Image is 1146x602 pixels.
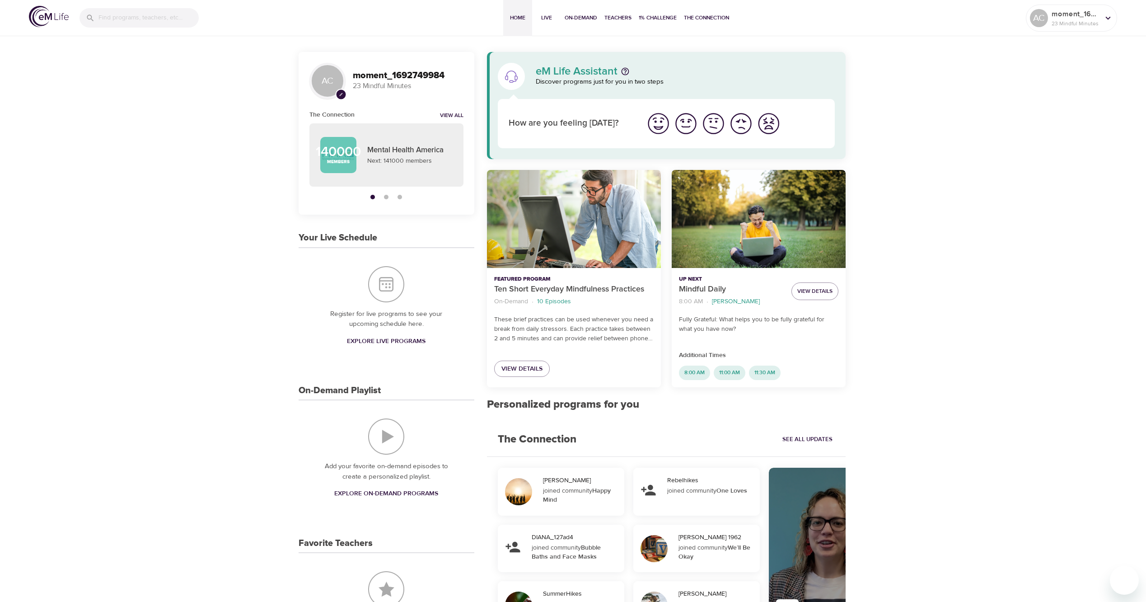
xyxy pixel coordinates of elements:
[509,117,634,130] p: How are you feeling [DATE]?
[672,170,846,268] button: Mindful Daily
[678,543,754,561] div: joined community
[716,487,747,495] strong: One Loves
[639,13,677,23] span: 1% Challenge
[797,287,833,296] span: View Details
[494,361,550,377] a: View Details
[679,351,838,360] p: Additional Times
[780,433,835,447] a: See All Updates
[645,110,672,137] button: I'm feeling great
[543,487,611,504] strong: Happy Mind
[782,434,833,445] span: See All Updates
[532,533,621,542] div: DIANA_127ad4
[712,297,760,306] p: [PERSON_NAME]
[309,63,346,99] div: AC
[679,369,710,376] span: 8:00 AM
[714,369,745,376] span: 11:00 AM
[679,315,838,334] p: Fully Grateful: What helps you to be fully grateful for what you have now?
[299,386,381,396] h3: On-Demand Playlist
[678,533,756,542] div: [PERSON_NAME] 1962
[1052,19,1099,28] p: 23 Mindful Minutes
[299,233,377,243] h3: Your Live Schedule
[487,398,846,411] h2: Personalized programs for you
[487,170,661,268] button: Ten Short Everyday Mindfulness Practices
[494,315,654,343] p: These brief practices can be used whenever you need a break from daily stressors. Each practice t...
[729,111,753,136] img: bad
[543,486,618,504] div: joined community
[316,145,361,159] p: 140000
[679,296,784,308] nav: breadcrumb
[29,6,69,27] img: logo
[674,111,698,136] img: good
[299,538,373,549] h3: Favorite Teachers
[672,110,700,137] button: I'm feeling good
[440,112,463,120] a: View all notifications
[749,369,781,376] span: 11:30 AM
[327,159,350,165] p: Members
[543,476,621,485] div: [PERSON_NAME]
[368,266,404,302] img: Your Live Schedule
[604,13,631,23] span: Teachers
[317,461,456,482] p: Add your favorite on-demand episodes to create a personalized playlist.
[701,111,726,136] img: ok
[678,544,750,561] strong: We’ll Be Okay
[353,81,463,91] p: 23 Mindful Minutes
[1052,9,1099,19] p: moment_1692749984
[684,13,729,23] span: The Connection
[367,156,453,166] p: Next: 141000 members
[706,296,708,308] li: ·
[487,422,587,457] h2: The Connection
[667,486,754,495] div: joined community
[334,488,438,499] span: Explore On-Demand Programs
[1110,566,1139,595] iframe: Button to launch messaging window
[536,13,557,23] span: Live
[532,543,618,561] div: joined community
[756,111,781,136] img: worst
[679,283,784,296] p: Mindful Daily
[494,283,654,296] p: Ten Short Everyday Mindfulness Practices
[714,366,745,380] div: 11:00 AM
[727,110,755,137] button: I'm feeling bad
[791,282,838,300] button: View Details
[532,544,601,561] strong: Bubble Baths and Face Masks
[679,297,703,306] p: 8:00 AM
[536,66,617,77] p: eM Life Assistant
[347,336,426,347] span: Explore Live Programs
[507,13,529,23] span: Home
[755,110,782,137] button: I'm feeling worst
[494,296,654,308] nav: breadcrumb
[679,275,784,283] p: Up Next
[317,309,456,329] p: Register for live programs to see your upcoming schedule here.
[367,145,453,156] p: Mental Health America
[667,476,756,485] div: Rebelhikes
[309,110,355,120] h6: The Connection
[98,8,199,28] input: Find programs, teachers, etc...
[678,589,756,598] div: [PERSON_NAME]
[494,297,528,306] p: On-Demand
[494,275,654,283] p: Featured Program
[1030,9,1048,27] div: AC
[536,77,835,87] p: Discover programs just for you in two steps
[353,71,463,81] h3: moment_1692749984
[679,366,710,380] div: 8:00 AM
[532,296,533,308] li: ·
[565,13,597,23] span: On-Demand
[537,297,571,306] p: 10 Episodes
[501,363,543,375] span: View Details
[646,111,671,136] img: great
[331,485,442,502] a: Explore On-Demand Programs
[504,69,519,84] img: eM Life Assistant
[343,333,429,350] a: Explore Live Programs
[368,419,404,455] img: On-Demand Playlist
[749,366,781,380] div: 11:30 AM
[700,110,727,137] button: I'm feeling ok
[543,589,621,598] div: SummerHikes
